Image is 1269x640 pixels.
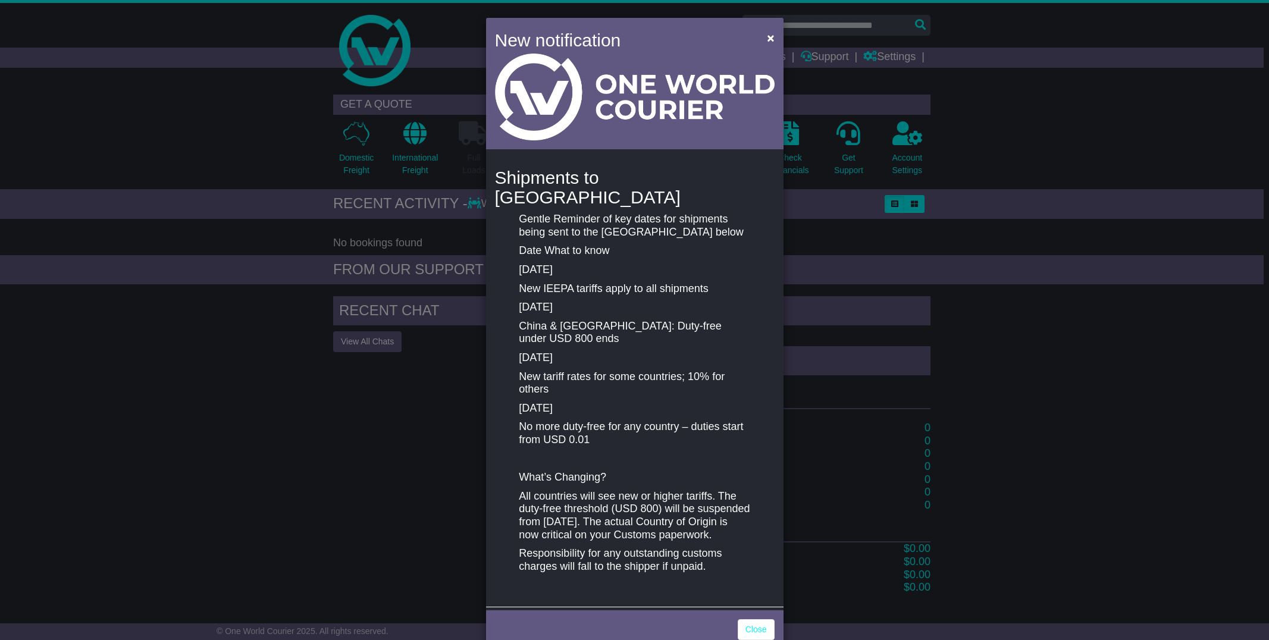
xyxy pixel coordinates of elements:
[495,27,750,54] h4: New notification
[519,320,750,346] p: China & [GEOGRAPHIC_DATA]: Duty-free under USD 800 ends
[519,421,750,446] p: No more duty-free for any country – duties start from USD 0.01
[761,26,780,50] button: Close
[519,371,750,396] p: New tariff rates for some countries; 10% for others
[519,471,750,484] p: What’s Changing?
[519,402,750,415] p: [DATE]
[519,547,750,573] p: Responsibility for any outstanding customs charges will fall to the shipper if unpaid.
[495,54,775,140] img: Light
[519,213,750,239] p: Gentle Reminder of key dates for shipments being sent to the [GEOGRAPHIC_DATA] below
[519,263,750,277] p: [DATE]
[519,301,750,314] p: [DATE]
[767,31,774,45] span: ×
[519,244,750,258] p: Date What to know
[519,283,750,296] p: New IEEPA tariffs apply to all shipments
[495,168,775,207] h4: Shipments to [GEOGRAPHIC_DATA]
[738,619,775,640] a: Close
[519,352,750,365] p: [DATE]
[519,490,750,541] p: All countries will see new or higher tariffs. The duty-free threshold (USD 800) will be suspended...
